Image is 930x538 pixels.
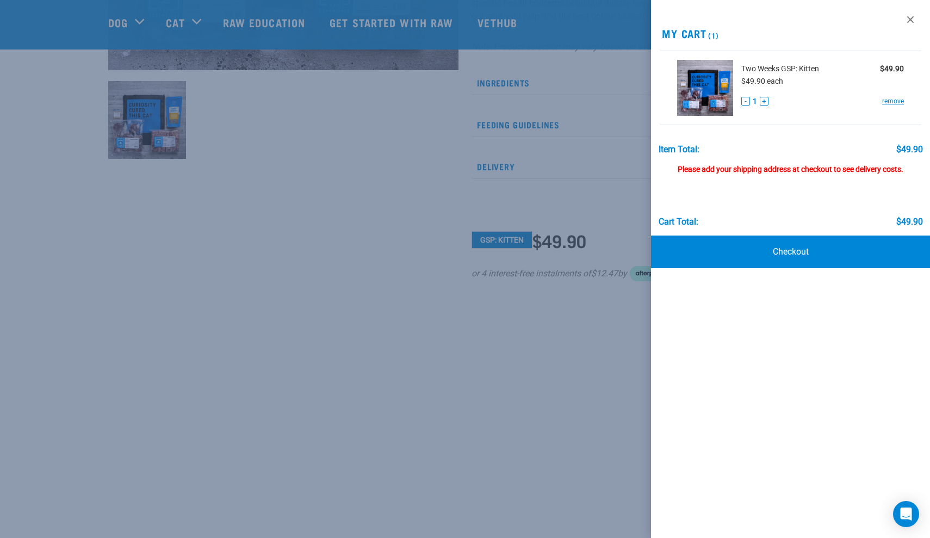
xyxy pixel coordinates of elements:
span: 1 [753,96,757,107]
a: remove [882,96,904,106]
a: Checkout [651,236,930,268]
img: Get Started Kitten [677,60,733,116]
button: - [741,97,750,106]
div: $49.90 [896,217,922,227]
span: $49.90 each [741,77,783,85]
strong: $49.90 [880,64,904,73]
span: (1) [706,33,719,37]
h2: My Cart [651,27,930,40]
div: Cart total: [659,217,698,227]
button: + [760,97,768,106]
div: Item Total: [659,145,699,154]
span: Two Weeks GSP: Kitten [741,63,819,75]
div: Please add your shipping address at checkout to see delivery costs. [659,154,923,174]
div: Open Intercom Messenger [893,501,919,527]
div: $49.90 [896,145,922,154]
